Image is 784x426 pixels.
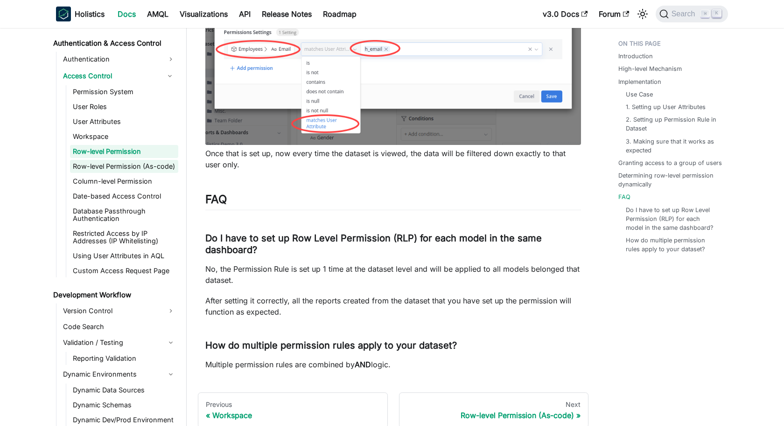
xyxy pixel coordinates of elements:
[712,9,721,18] kbd: K
[174,7,233,21] a: Visualizations
[70,160,178,173] a: Row-level Permission (As-code)
[256,7,317,21] a: Release Notes
[70,100,178,113] a: User Roles
[206,411,380,420] div: Workspace
[70,384,178,397] a: Dynamic Data Sources
[626,206,719,233] a: Do I have to set up Row Level Permission (RLP) for each model in the same dashboard?
[60,303,178,318] a: Version Control
[70,264,178,277] a: Custom Access Request Page
[205,295,581,317] p: After setting it correctly, all the reports created from the dataset that you have set up the per...
[70,190,178,203] a: Date-based Access Control
[618,52,653,61] a: Introduction
[618,77,661,86] a: Implementation
[205,340,581,351] h3: How do multiple permission rules apply to your dataset?
[205,192,581,210] h2: FAQ
[50,37,178,50] a: Authentication & Access Control
[60,320,178,333] a: Code Search
[407,411,581,420] div: Row-level Permission (As-code)
[233,7,256,21] a: API
[626,137,719,155] a: 3. Making sure that it works as expected
[593,7,635,21] a: Forum
[656,6,728,22] button: Search (Command+K)
[70,249,178,262] a: Using User Attributes in AQL
[205,148,581,170] p: Once that is set up, now every time the dataset is viewed, the data will be filtered down exactly...
[60,52,178,67] a: Authentication
[70,399,178,412] a: Dynamic Schemas
[618,158,722,167] a: Granting access to a group of users
[626,236,719,254] a: How do multiple permission rules apply to your dataset?
[355,360,371,369] strong: AND
[618,171,722,189] a: Determining row-level permission dynamically
[70,352,178,365] a: Reporting Validation
[161,69,178,83] button: Collapse sidebar category 'Access Control'
[47,28,187,426] nav: Docs sidebar
[205,263,581,286] p: No, the Permission Rule is set up 1 time at the dataset level and will be applied to all models b...
[70,115,178,128] a: User Attributes
[618,192,630,201] a: FAQ
[70,205,178,225] a: Database Passthrough Authentication
[626,103,706,111] a: 1. Setting up User Attributes
[205,233,581,256] h3: Do I have to set up Row Level Permission (RLP) for each model in the same dashboard?
[70,227,178,247] a: Restricted Access by IP Addresses (IP Whitelisting)
[70,145,178,158] a: Row-level Permission
[635,7,650,21] button: Switch between dark and light mode (currently light mode)
[70,85,178,98] a: Permission System
[60,69,161,83] a: Access Control
[537,7,593,21] a: v3.0 Docs
[70,175,178,188] a: Column-level Permission
[50,289,178,302] a: Development Workflow
[407,400,581,409] div: Next
[626,115,719,133] a: 2. Setting up Permission Rule in Dataset
[317,7,362,21] a: Roadmap
[206,400,380,409] div: Previous
[141,7,174,21] a: AMQL
[60,367,178,382] a: Dynamic Environments
[618,64,682,73] a: High-level Mechanism
[56,7,71,21] img: Holistics
[669,10,701,18] span: Search
[112,7,141,21] a: Docs
[205,359,581,370] p: Multiple permission rules are combined by logic.
[75,8,105,20] b: Holistics
[56,7,105,21] a: HolisticsHolistics
[700,10,710,18] kbd: ⌘
[60,335,178,350] a: Validation / Testing
[626,90,653,99] a: Use Case
[70,130,178,143] a: Workspace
